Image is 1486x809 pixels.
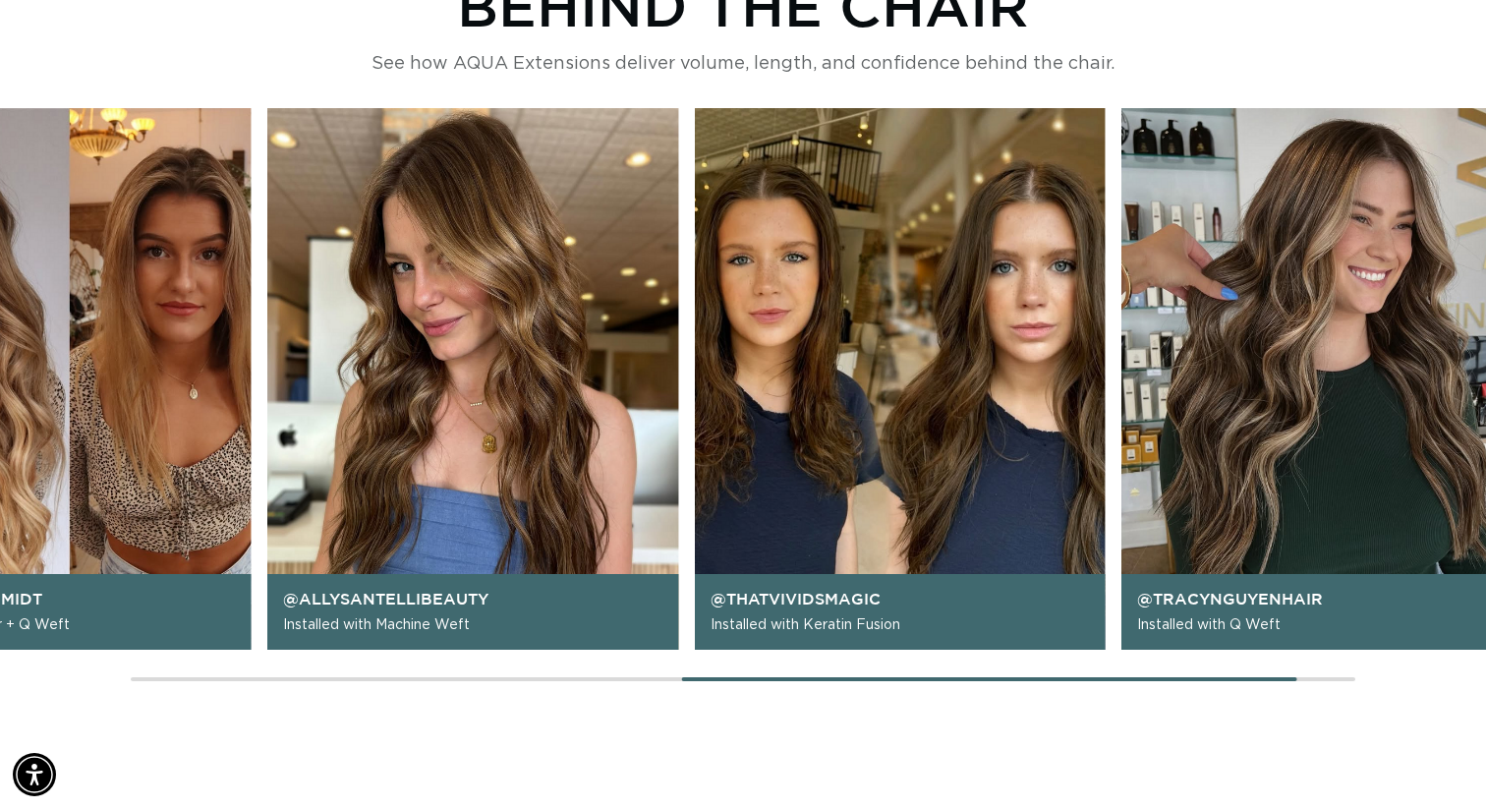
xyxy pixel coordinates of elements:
div: 4 / 6 [267,108,679,650]
h3: @allysantellibeauty [283,590,662,608]
p: Installed with Keratin Fusion [711,616,1090,634]
div: Accessibility Menu [13,753,56,796]
h3: @thatvividsmagic [711,590,1090,608]
p: See how AQUA Extensions deliver volume, length, and confidence behind the chair. [350,51,1136,77]
iframe: Chat Widget [1388,715,1486,809]
div: 5 / 6 [694,108,1106,650]
p: Installed with Machine Weft [283,616,662,634]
